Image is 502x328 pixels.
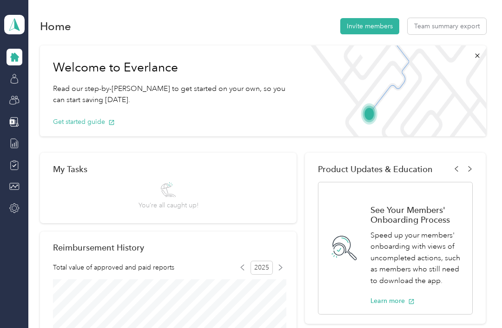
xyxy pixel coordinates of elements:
[53,243,144,252] h2: Reimbursement History
[370,205,463,225] h1: See Your Members' Onboarding Process
[139,200,198,210] span: You’re all caught up!
[251,261,273,275] span: 2025
[53,117,115,127] button: Get started guide
[53,263,174,272] span: Total value of approved and paid reports
[340,18,399,34] button: Invite members
[408,18,486,34] button: Team summary export
[370,296,415,306] button: Learn more
[318,164,433,174] span: Product Updates & Education
[53,164,284,174] div: My Tasks
[370,230,463,287] p: Speed up your members' onboarding with views of uncompleted actions, such as members who still ne...
[450,276,502,328] iframe: Everlance-gr Chat Button Frame
[40,21,71,31] h1: Home
[53,60,291,75] h1: Welcome to Everlance
[53,83,291,106] p: Read our step-by-[PERSON_NAME] to get started on your own, so you can start saving [DATE].
[304,45,486,136] img: Welcome to everlance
